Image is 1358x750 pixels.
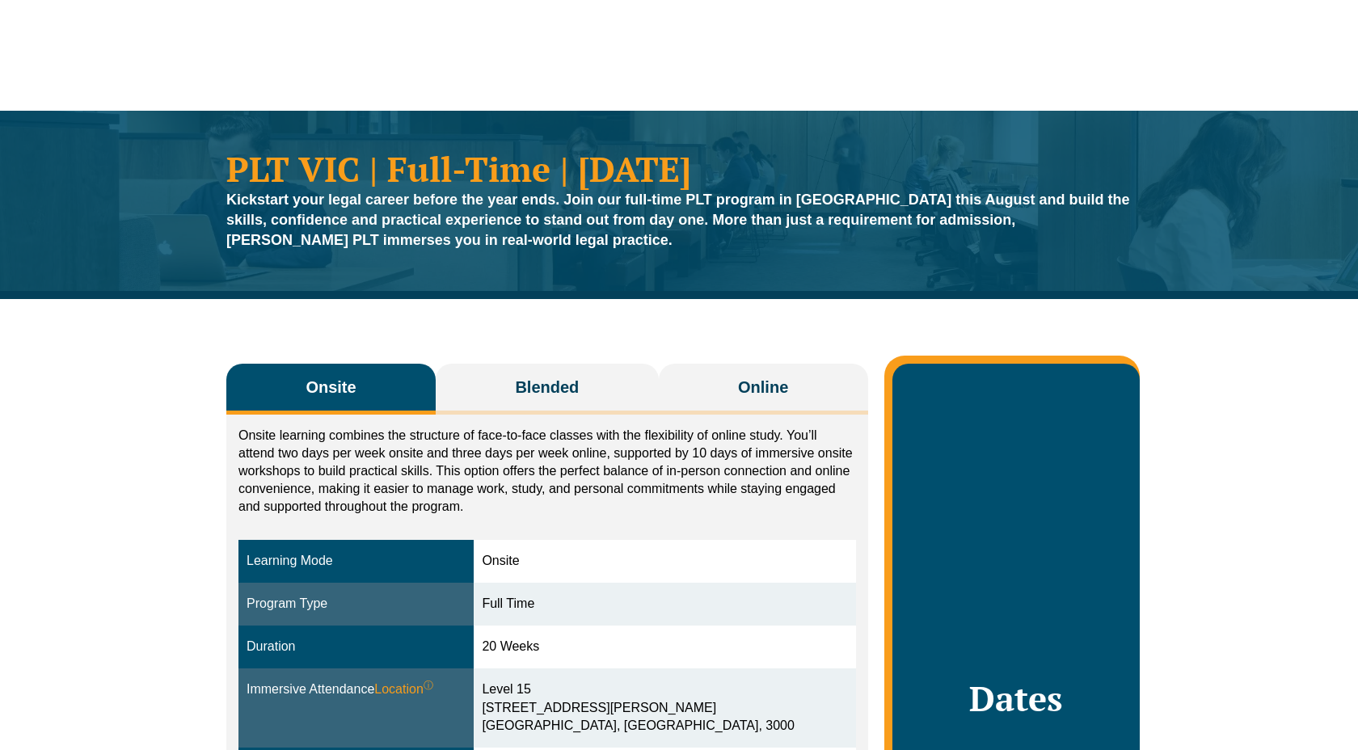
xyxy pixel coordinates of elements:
span: Location [374,680,433,699]
sup: ⓘ [424,680,433,691]
div: Onsite [482,552,847,571]
div: Immersive Attendance [247,680,466,699]
h2: Dates [909,678,1124,718]
div: Full Time [482,595,847,613]
div: 20 Weeks [482,638,847,656]
div: Learning Mode [247,552,466,571]
span: Online [738,376,788,398]
strong: Kickstart your legal career before the year ends. Join our full-time PLT program in [GEOGRAPHIC_D... [226,192,1130,248]
p: Onsite learning combines the structure of face-to-face classes with the flexibility of online stu... [238,427,856,516]
span: Blended [515,376,579,398]
span: Onsite [306,376,356,398]
div: Program Type [247,595,466,613]
h1: PLT VIC | Full-Time | [DATE] [226,151,1132,186]
div: Level 15 [STREET_ADDRESS][PERSON_NAME] [GEOGRAPHIC_DATA], [GEOGRAPHIC_DATA], 3000 [482,680,847,736]
div: Duration [247,638,466,656]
